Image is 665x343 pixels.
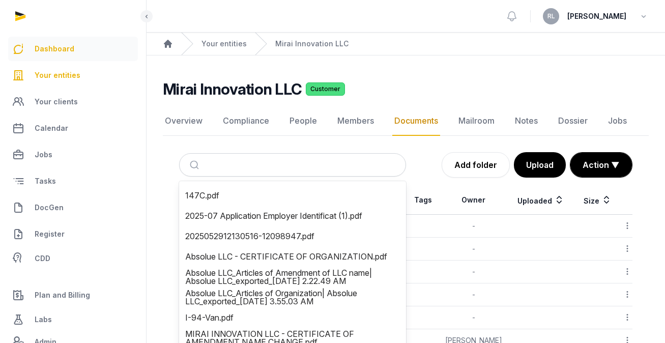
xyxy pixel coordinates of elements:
[8,248,138,269] a: CDD
[8,222,138,246] a: Register
[543,8,559,24] button: RL
[8,63,138,88] a: Your entities
[8,90,138,114] a: Your clients
[221,106,271,136] a: Compliance
[35,313,52,326] span: Labs
[163,106,205,136] a: Overview
[514,152,566,178] button: Upload
[547,13,555,19] span: RL
[574,186,621,215] th: Size
[275,39,349,49] a: Mirai Innovation LLC
[35,202,64,214] span: DocGen
[35,252,50,265] span: CDD
[35,149,52,161] span: Jobs
[183,287,402,307] li: Absolue LLC_Articles of Organization| Absolue LLC_exported_[DATE] 3.55.03 AM
[35,43,74,55] span: Dashboard
[163,80,302,98] h2: Mirai Innovation LLC
[456,106,497,136] a: Mailroom
[442,152,510,178] a: Add folder
[606,106,629,136] a: Jobs
[183,246,402,267] li: Absolue LLC - CERTIFICATE OF ORGANIZATION.pdf
[35,69,80,81] span: Your entities
[184,154,208,176] button: Submit
[8,169,138,193] a: Tasks
[287,106,319,136] a: People
[406,186,441,215] th: Tags
[567,10,626,22] span: [PERSON_NAME]
[35,96,78,108] span: Your clients
[8,283,138,307] a: Plan and Billing
[440,186,507,215] th: Owner
[570,153,632,177] button: Action ▼
[8,37,138,61] a: Dashboard
[8,116,138,140] a: Calendar
[440,261,507,283] td: -
[183,206,402,226] li: 2025-07 Application Employer Identificat (1).pdf
[35,175,56,187] span: Tasks
[556,106,590,136] a: Dossier
[183,226,402,246] li: 2025052912130516-12098947.pdf
[440,238,507,261] td: -
[507,186,574,215] th: Uploaded
[35,122,68,134] span: Calendar
[183,307,402,328] li: I-94-Van.pdf
[8,307,138,332] a: Labs
[35,289,90,301] span: Plan and Billing
[35,228,65,240] span: Register
[8,195,138,220] a: DocGen
[163,106,649,136] nav: Tabs
[183,185,402,206] li: 147C.pdf
[335,106,376,136] a: Members
[513,106,540,136] a: Notes
[440,283,507,306] td: -
[201,39,247,49] a: Your entities
[440,306,507,329] td: -
[392,106,440,136] a: Documents
[183,267,402,287] li: Absolue LLC_Articles of Amendment of LLC name| Absolue LLC_exported_[DATE] 2.22.49 AM
[306,82,345,96] span: Customer
[147,33,665,55] nav: Breadcrumb
[8,142,138,167] a: Jobs
[440,215,507,238] td: -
